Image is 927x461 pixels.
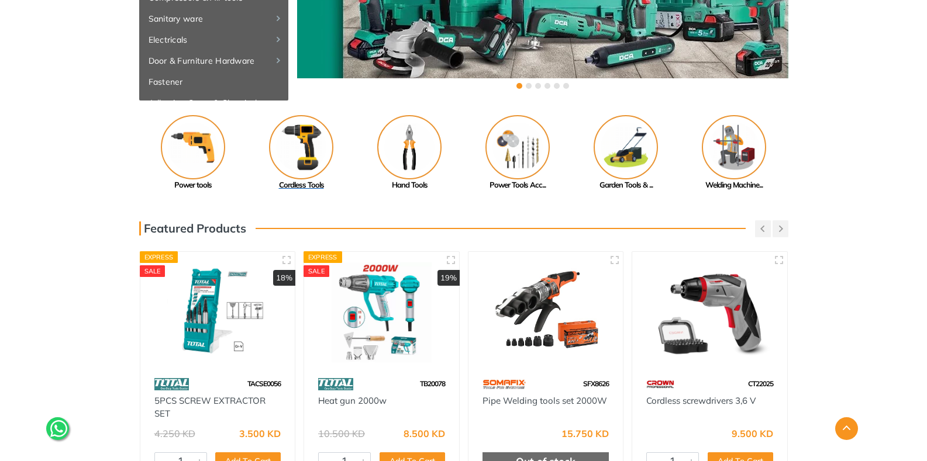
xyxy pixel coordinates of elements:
h3: Featured Products [139,221,246,235]
img: Royal - Welding Machine & Tools [702,115,766,179]
a: Power tools [139,115,247,191]
a: Welding Machine... [680,115,788,191]
span: TB20078 [420,379,445,388]
a: 5PCS SCREW EXTRACTOR SET [154,395,266,420]
div: Hand Tools [356,179,464,191]
a: Cordless Tools [247,115,356,191]
div: 18% [273,270,295,286]
a: Electricals [139,29,288,50]
div: Welding Machine... [680,179,788,191]
div: SALE [304,265,329,277]
a: Garden Tools & ... [572,115,680,191]
a: Adhesive, Spray & Chemical [139,92,288,113]
img: 60.webp [483,374,526,394]
a: Heat gun 2000w [318,395,387,406]
img: 86.webp [154,374,189,394]
img: Royal - Power Tools Accessories [485,115,550,179]
a: Door & Furniture Hardware [139,50,288,71]
div: Express [140,251,178,263]
img: Royal - Garden Tools & Accessories [594,115,658,179]
a: Fastener [139,71,288,92]
div: 19% [437,270,460,286]
img: Royal - Cordless Tools [269,115,333,179]
img: Royal Tools - Heat gun 2000w [315,262,449,362]
a: Sanitary ware [139,8,288,29]
span: TACSE0056 [247,379,281,388]
div: Power tools [139,179,247,191]
img: Royal Tools - Pipe Welding tools set 2000W [479,262,613,362]
img: Royal Tools - 5PCS SCREW EXTRACTOR SET [151,262,285,362]
span: SFX8626 [583,379,609,388]
img: 75.webp [646,374,674,394]
img: 86.webp [318,374,353,394]
div: Garden Tools & ... [572,179,680,191]
img: Royal Tools - Cordless screwdrivers 3,6 V [643,262,777,362]
div: Power Tools Acc... [464,179,572,191]
a: Pipe Welding tools set 2000W [483,395,607,406]
a: Power Tools Acc... [464,115,572,191]
a: Cordless screwdrivers 3,6 V [646,395,756,406]
img: Royal - Hand Tools [377,115,442,179]
a: Hand Tools [356,115,464,191]
span: CT22025 [748,379,773,388]
img: Royal - Power tools [161,115,225,179]
div: Cordless Tools [247,179,356,191]
div: SALE [140,265,166,277]
div: Express [304,251,342,263]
